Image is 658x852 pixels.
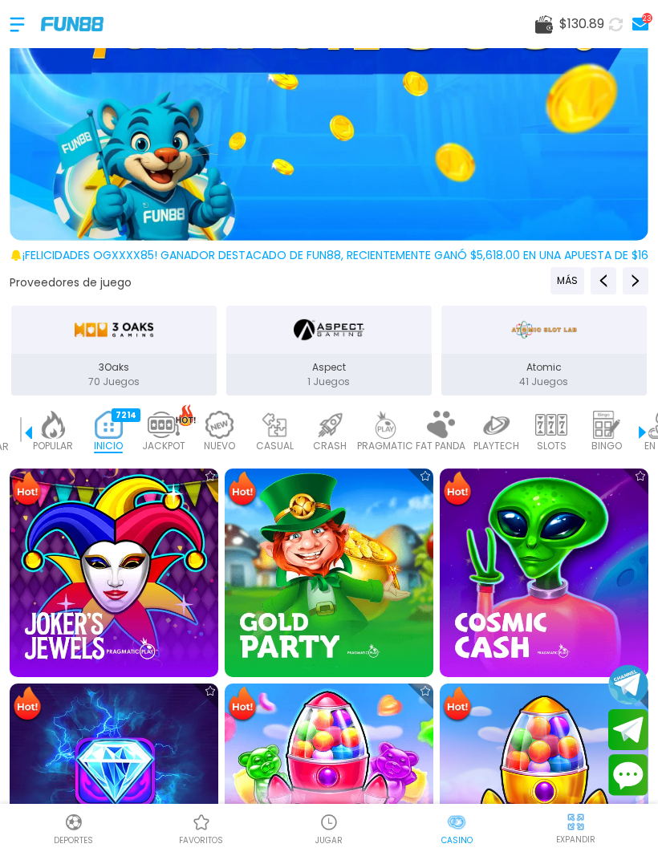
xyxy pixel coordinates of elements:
[10,810,137,846] a: DeportesDeportesDeportes
[608,709,648,751] button: Join telegram
[441,375,647,389] p: 41 Juegos
[441,360,647,375] p: Atomic
[11,685,43,724] img: Hot
[142,439,185,453] p: JACKPOT
[64,813,83,832] img: Deportes
[265,810,392,846] a: Casino JugarCasino JugarJUGAR
[440,469,648,677] img: Cosmic Cash
[179,834,223,846] p: favoritos
[628,13,648,35] a: 23
[566,812,586,832] img: hide
[441,470,473,509] img: Hot
[591,439,622,453] p: BINGO
[591,411,623,439] img: bingo_light.webp
[437,304,652,397] button: Atomic
[480,411,512,439] img: playtech_light.webp
[256,439,294,453] p: CASUAL
[204,439,235,453] p: NUEVO
[556,834,595,846] p: EXPANDIR
[112,408,140,422] div: 7214
[608,663,648,705] button: Join telegram channel
[6,304,221,397] button: 3Oaks
[623,267,648,294] button: Next providers
[225,469,433,677] img: Gold Party
[314,411,346,439] img: crash_light.webp
[11,360,217,375] p: 3Oaks
[608,754,648,796] button: Contact customer service
[313,439,347,453] p: CRASH
[203,411,235,439] img: new_light.webp
[258,411,290,439] img: casual_light.webp
[54,834,93,846] p: Deportes
[41,17,104,30] img: Company Logo
[226,375,432,389] p: 1 Juegos
[37,411,69,439] img: popular_light.webp
[315,834,343,846] p: JUGAR
[226,470,258,509] img: Hot
[221,304,437,397] button: Aspect
[192,813,211,832] img: Casino Favoritos
[369,411,401,439] img: pragmatic_light.webp
[537,439,567,453] p: SLOTS
[148,411,180,439] img: jackpot_light.webp
[424,411,457,439] img: fat_panda_light.webp
[92,411,124,439] img: home_active.webp
[319,813,339,832] img: Casino Jugar
[441,834,473,846] p: Casino
[226,685,258,724] img: Hot
[137,810,265,846] a: Casino FavoritosCasino Favoritosfavoritos
[74,312,153,347] img: 3Oaks
[509,312,579,347] img: Atomic
[591,267,616,294] button: Previous providers
[94,439,123,453] p: INICIO
[550,267,584,294] button: Previous providers
[357,439,413,453] p: PRAGMATIC
[535,411,567,439] img: slots_light.webp
[393,810,521,846] a: CasinoCasinoCasino
[11,375,217,389] p: 70 Juegos
[11,470,43,509] img: Hot
[10,274,132,291] button: Proveedores de juego
[473,439,519,453] p: PLAYTECH
[559,14,604,34] span: $ 130.89
[441,685,473,724] img: Hot
[642,13,652,23] div: 23
[33,439,73,453] p: POPULAR
[10,469,218,677] img: Joker's Jewels
[416,439,465,453] p: FAT PANDA
[176,404,196,426] img: hot
[226,360,432,375] p: Aspect
[294,312,364,347] img: Aspect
